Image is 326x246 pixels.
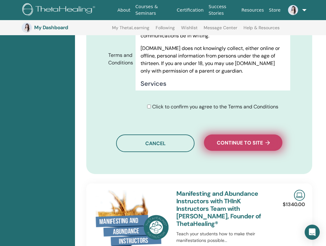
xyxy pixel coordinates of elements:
a: Help & Resources [243,25,280,35]
button: Cancel [116,134,195,152]
span: Continue to site [217,139,270,146]
h3: My Dashboard [34,25,97,30]
img: logo.png [22,3,97,17]
div: Open Intercom Messenger [305,225,320,240]
span: Cancel [145,140,166,147]
a: Manifesting and Abundance Instructors with THInK Instructors Team with [PERSON_NAME], Founder of ... [176,189,261,228]
a: About [115,4,133,16]
label: Terms and Conditions [104,49,136,69]
a: Success Stories [206,1,239,19]
a: Resources [239,4,267,16]
img: default.jpg [288,5,298,15]
span: Click to confirm you agree to the Terms and Conditions [152,103,278,110]
img: Live Online Seminar [294,190,305,201]
p: [DOMAIN_NAME] does not knowingly collect, either online or offline, personal information from per... [141,45,285,75]
p: LoremIpsumdo.sit ametconse adipisci eli seddo eius tempori Utlabore. Etd mag aliquaenima min veni... [141,90,285,226]
a: Certification [174,4,206,16]
p: Teach your students how to make their manifestations possible... [176,231,272,244]
img: default.jpg [22,23,32,33]
a: Store [266,4,283,16]
a: Courses & Seminars [133,1,174,19]
a: Message Center [204,25,237,35]
a: My ThetaLearning [112,25,149,35]
a: Following [156,25,175,35]
h4: Services [141,80,285,87]
button: Continue to site [204,134,282,151]
p: $1340.00 [283,201,305,208]
a: Wishlist [181,25,198,35]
